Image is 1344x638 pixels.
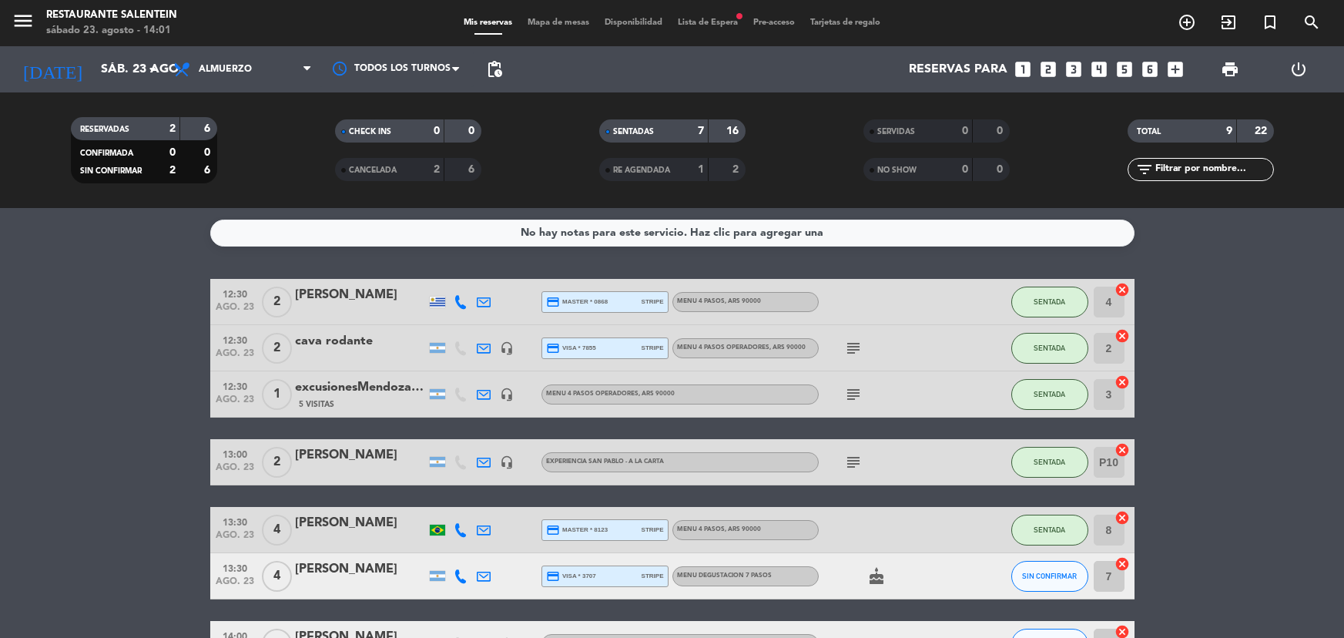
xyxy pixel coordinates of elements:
[725,298,761,304] span: , ARS 90000
[642,297,664,307] span: stripe
[262,333,292,364] span: 2
[546,295,608,309] span: master * 0868
[434,164,440,175] strong: 2
[735,12,744,21] span: fiber_manual_record
[262,287,292,317] span: 2
[262,515,292,546] span: 4
[642,525,664,535] span: stripe
[546,523,608,537] span: master * 8123
[1011,447,1088,478] button: SENTADA
[204,123,213,134] strong: 6
[732,164,742,175] strong: 2
[803,18,888,27] span: Tarjetas de regalo
[844,385,863,404] i: subject
[726,126,742,136] strong: 16
[677,573,772,579] span: MENU DEGUSTACION 7 PASOS
[962,126,968,136] strong: 0
[216,576,254,594] span: ago. 23
[216,331,254,348] span: 12:30
[1114,374,1130,390] i: cancel
[546,458,664,465] span: EXPERIENCIA SAN PABLO - A LA CARTA
[1226,126,1232,136] strong: 9
[1011,515,1088,546] button: SENTADA
[670,18,746,27] span: Lista de Espera
[143,60,162,79] i: arrow_drop_down
[46,23,177,39] div: sábado 23. agosto - 14:01
[546,341,596,355] span: visa * 7855
[1165,59,1185,79] i: add_box
[1034,390,1065,398] span: SENTADA
[997,164,1006,175] strong: 0
[1011,287,1088,317] button: SENTADA
[216,395,254,412] span: ago. 23
[1114,556,1130,572] i: cancel
[1038,59,1058,79] i: looks_two
[1013,59,1033,79] i: looks_one
[1064,59,1084,79] i: looks_3
[216,512,254,530] span: 13:30
[1034,526,1065,534] span: SENTADA
[877,166,917,174] span: NO SHOW
[1140,59,1160,79] i: looks_6
[677,344,806,351] span: Menu 4 pasos operadores
[485,60,504,79] span: pending_actions
[698,126,704,136] strong: 7
[1178,13,1196,32] i: add_circle_outline
[169,165,176,176] strong: 2
[1114,328,1130,344] i: cancel
[546,391,675,397] span: Menu 4 pasos operadores
[295,285,426,305] div: [PERSON_NAME]
[216,445,254,462] span: 13:00
[434,126,440,136] strong: 0
[295,445,426,465] div: [PERSON_NAME]
[216,284,254,302] span: 12:30
[613,128,654,136] span: SENTADAS
[262,379,292,410] span: 1
[46,8,177,23] div: Restaurante Salentein
[1255,126,1270,136] strong: 22
[1022,572,1077,580] span: SIN CONFIRMAR
[456,18,520,27] span: Mis reservas
[295,331,426,351] div: cava rodante
[1137,128,1161,136] span: TOTAL
[1302,13,1321,32] i: search
[299,398,334,411] span: 5 Visitas
[997,126,1006,136] strong: 0
[1011,379,1088,410] button: SENTADA
[204,147,213,158] strong: 0
[169,123,176,134] strong: 2
[216,559,254,576] span: 13:30
[909,62,1007,77] span: Reservas para
[169,147,176,158] strong: 0
[746,18,803,27] span: Pre-acceso
[12,9,35,32] i: menu
[295,513,426,533] div: [PERSON_NAME]
[12,9,35,38] button: menu
[677,298,761,304] span: Menu 4 pasos
[613,166,670,174] span: RE AGENDADA
[546,341,560,355] i: credit_card
[80,126,129,133] span: RESERVADAS
[1219,13,1238,32] i: exit_to_app
[1261,13,1279,32] i: turned_in_not
[1221,60,1239,79] span: print
[500,455,514,469] i: headset_mic
[1011,333,1088,364] button: SENTADA
[262,447,292,478] span: 2
[1114,510,1130,526] i: cancel
[1034,458,1065,466] span: SENTADA
[216,462,254,480] span: ago. 23
[216,302,254,320] span: ago. 23
[468,126,478,136] strong: 0
[1265,46,1332,92] div: LOG OUT
[546,295,560,309] i: credit_card
[1114,282,1130,297] i: cancel
[1135,160,1154,179] i: filter_list
[80,149,133,157] span: CONFIRMADA
[546,569,596,583] span: visa * 3707
[1114,442,1130,458] i: cancel
[867,567,886,586] i: cake
[638,391,675,397] span: , ARS 90000
[877,128,915,136] span: SERVIDAS
[500,341,514,355] i: headset_mic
